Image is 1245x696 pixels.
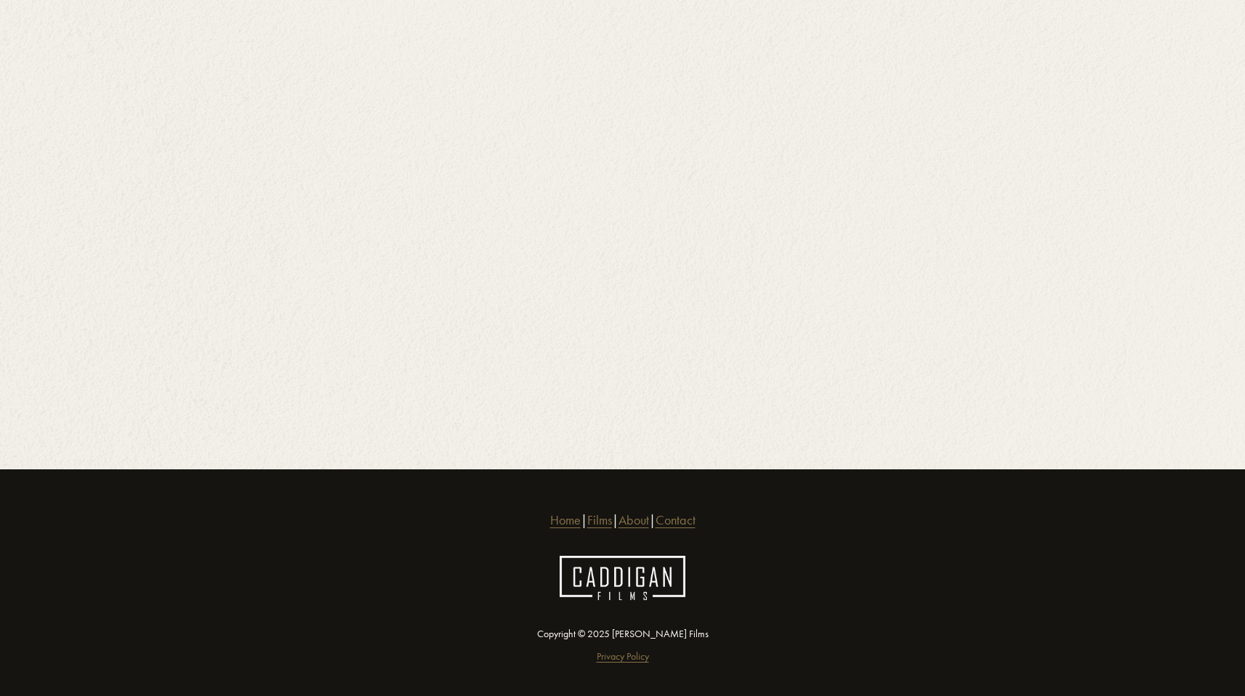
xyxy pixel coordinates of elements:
[448,626,797,642] p: Copyright © 2025 [PERSON_NAME] Films
[656,511,696,530] a: Contact
[597,649,649,664] a: Privacy Policy
[448,511,797,530] p: | | |
[587,511,612,530] a: Films
[619,511,649,530] a: About
[550,511,581,530] a: Home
